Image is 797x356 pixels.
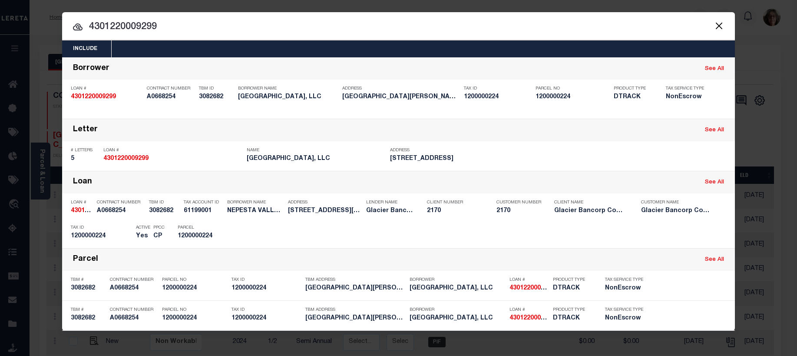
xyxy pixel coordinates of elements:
div: Parcel [73,255,98,265]
p: Tax ID [71,225,132,230]
p: Parcel No [536,86,609,91]
h5: 8387 CUERNA VERDE RD [390,155,529,163]
h5: A0668254 [97,207,145,215]
h5: 3082682 [199,93,234,101]
h5: Nepesta Valley Farms, LLC [410,285,505,292]
a: See All [705,257,724,263]
p: Tax ID [231,277,301,283]
h5: A0668254 [110,315,158,322]
p: Name [247,148,386,153]
h5: 1200000224 [71,233,132,240]
p: # Letters [71,148,99,153]
h5: 45700 OLSON RD AVONDALE CO 8102... [305,315,405,322]
p: Borrower [410,307,505,313]
h5: 45700 Olson Road Avondale CO 81022 [288,207,362,215]
p: Product Type [553,277,592,283]
h5: 3082682 [149,207,179,215]
p: TBM Address [305,277,405,283]
p: Tax ID [464,86,531,91]
p: Address [342,86,460,91]
h5: 4301220009299 [509,315,549,322]
p: Tax Service Type [605,277,644,283]
h5: NEPESTA VALLEY FARMS, LLC [227,207,284,215]
input: Start typing... [62,20,735,35]
strong: 4301220009299 [103,156,149,162]
p: Borrower [410,277,505,283]
h5: Yes [136,233,149,240]
p: Client Name [554,200,628,205]
p: Borrower Name [238,86,338,91]
h5: CP [153,233,165,240]
strong: 4301220009299 [509,315,555,321]
h5: 4301220009299 [103,155,242,163]
p: Lender Name [366,200,414,205]
p: TBM # [71,307,106,313]
p: Loan # [509,307,549,313]
h5: DTRACK [614,93,653,101]
strong: 4301220009299 [509,285,555,291]
h5: A0668254 [147,93,195,101]
h5: 1200000224 [536,93,609,101]
p: Product Type [614,86,653,91]
h5: Glacier Bancorp Commercial [554,207,628,215]
h5: 1200000224 [162,315,227,322]
p: Customer Number [496,200,541,205]
p: Parcel [178,225,217,230]
p: Contract Number [110,307,158,313]
p: Parcel No [162,277,227,283]
h5: 4301220009299 [71,207,93,215]
p: Tax Service Type [666,86,709,91]
div: Borrower [73,64,109,74]
p: TBM ID [149,200,179,205]
p: Contract Number [147,86,195,91]
button: Close [713,20,724,31]
h5: 1200000224 [162,285,227,292]
h5: NonEscrow [666,93,709,101]
p: Contract Number [110,277,158,283]
p: Address [390,148,529,153]
h5: 1200000224 [231,315,301,322]
p: Loan # [509,277,549,283]
p: Tax Service Type [605,307,644,313]
h5: 3082682 [71,285,106,292]
p: Tax ID [231,307,301,313]
strong: 4301220009299 [71,94,116,100]
h5: 4301220009299 [71,93,142,101]
h5: DTRACK [553,285,592,292]
h5: 4301220009299 [509,285,549,292]
h5: NonEscrow [605,285,644,292]
p: Loan # [71,200,93,205]
h5: Glacier Bancorp Commercial [366,207,414,215]
p: Parcel No [162,307,227,313]
a: See All [705,127,724,133]
p: TBM # [71,277,106,283]
h5: 3082682 [71,315,106,322]
div: Loan [73,177,92,187]
h5: A0668254 [110,285,158,292]
h5: 45700 OLSON RD AVONDALE CO 8102... [305,285,405,292]
h5: 1200000224 [464,93,531,101]
p: TBM Address [305,307,405,313]
p: Borrower Name [227,200,284,205]
h5: NonEscrow [605,315,644,322]
h5: 2170 [496,207,540,215]
h5: 45700 OLSON RD AVONDALE CO 8102... [342,93,460,101]
strong: 4301220009299 [71,208,116,214]
p: Tax Account ID [184,200,223,205]
p: TBM ID [199,86,234,91]
a: See All [705,180,724,185]
h5: Nepesta Valley Farms, LLC [410,315,505,322]
p: PPCC [153,225,165,230]
p: Loan # [103,148,242,153]
h5: Glacier Bancorp Commercial [641,207,715,215]
p: Address [288,200,362,205]
button: Include [62,40,108,57]
h5: 2170 [427,207,483,215]
p: Loan # [71,86,142,91]
h5: Nepesta Valley Farms, LLC [247,155,386,163]
p: Customer Name [641,200,715,205]
h5: 1200000224 [231,285,301,292]
p: Client Number [427,200,483,205]
h5: DTRACK [553,315,592,322]
p: Product Type [553,307,592,313]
